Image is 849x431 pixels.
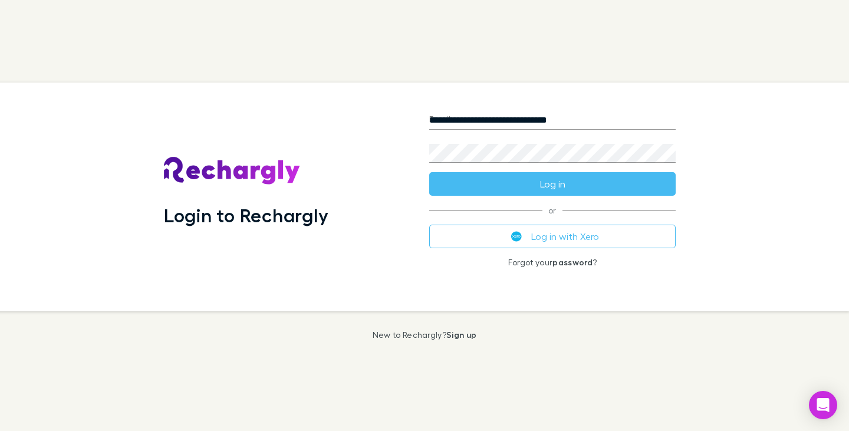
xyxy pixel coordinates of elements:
a: Sign up [446,330,476,340]
img: Xero's logo [511,231,522,242]
p: New to Rechargly? [373,330,477,340]
button: Log in with Xero [429,225,676,248]
a: password [552,257,593,267]
h1: Login to Rechargly [164,204,328,226]
p: Forgot your ? [429,258,676,267]
div: Open Intercom Messenger [809,391,837,419]
img: Rechargly's Logo [164,157,301,185]
button: Log in [429,172,676,196]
